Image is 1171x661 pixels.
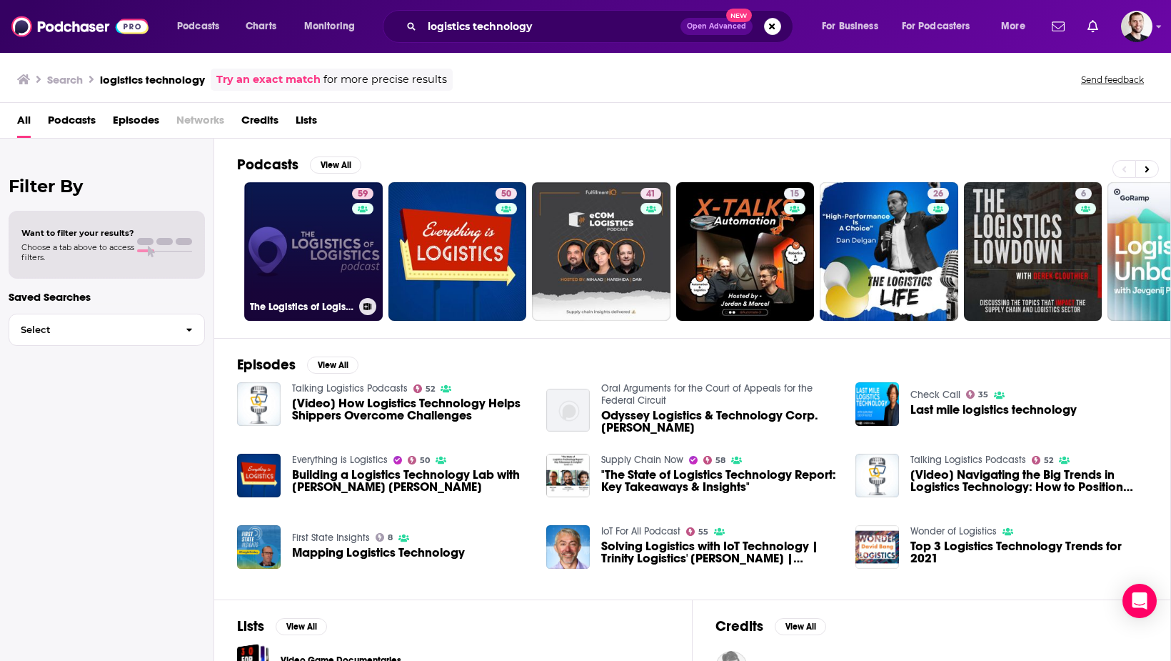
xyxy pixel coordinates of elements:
[991,15,1043,38] button: open menu
[292,397,529,422] span: [Video] How Logistics Technology Helps Shippers Overcome Challenges
[177,16,219,36] span: Podcasts
[966,390,989,399] a: 35
[237,156,298,174] h2: Podcasts
[323,71,447,88] span: for more precise results
[292,547,465,559] a: Mapping Logistics Technology
[310,156,361,174] button: View All
[292,469,529,493] span: Building a Logistics Technology Lab with [PERSON_NAME] [PERSON_NAME]
[698,529,708,535] span: 55
[601,469,838,493] a: "The State of Logistics Technology Report: Key Takeaways & Insights"
[601,409,838,434] a: Odyssey Logistics & Technology Corp. v. Brent
[11,13,149,40] img: Podchaser - Follow, Share and Rate Podcasts
[237,356,296,374] h2: Episodes
[601,540,838,565] span: Solving Logistics with IoT Technology | Trinity Logistics' [PERSON_NAME] | Internet of Things Pod...
[237,454,281,497] a: Building a Logistics Technology Lab with Ryder's Nate Robert
[241,109,278,138] a: Credits
[292,454,388,466] a: Everything is Logistics
[1077,74,1148,86] button: Send feedback
[812,15,896,38] button: open menu
[304,16,355,36] span: Monitoring
[855,525,899,569] img: Top 3 Logistics Technology Trends for 2021
[715,617,763,635] h2: Credits
[9,325,174,334] span: Select
[822,16,878,36] span: For Business
[17,109,31,138] a: All
[715,617,826,635] a: CreditsView All
[307,357,358,374] button: View All
[715,457,725,464] span: 58
[388,535,393,541] span: 8
[775,618,826,635] button: View All
[601,409,838,434] span: Odyssey Logistics & Technology Corp. [PERSON_NAME]
[292,532,370,544] a: First State Insights
[910,540,1147,565] a: Top 3 Logistics Technology Trends for 2021
[21,242,134,262] span: Choose a tab above to access filters.
[1122,584,1157,618] div: Open Intercom Messenger
[784,188,805,199] a: 15
[176,109,224,138] span: Networks
[1121,11,1152,42] img: User Profile
[601,382,813,407] a: Oral Arguments for the Court of Appeals for the Federal Circuit
[422,15,680,38] input: Search podcasts, credits, & more...
[216,71,321,88] a: Try an exact match
[237,525,281,569] img: Mapping Logistics Technology
[532,182,670,321] a: 41
[236,15,285,38] a: Charts
[244,182,383,321] a: 59The Logistics of Logistics
[928,188,949,199] a: 26
[910,454,1026,466] a: Talking Logistics Podcasts
[420,457,430,464] span: 50
[910,404,1077,416] a: Last mile logistics technology
[1121,11,1152,42] span: Logged in as jaheld24
[294,15,373,38] button: open menu
[48,109,96,138] a: Podcasts
[408,456,431,464] a: 50
[246,16,276,36] span: Charts
[1121,11,1152,42] button: Show profile menu
[820,182,958,321] a: 26
[1001,16,1025,36] span: More
[546,525,590,569] img: Solving Logistics with IoT Technology | Trinity Logistics' Russ Felker | Internet of Things Podcast
[237,156,361,174] a: PodcastsView All
[100,73,205,86] h3: logistics technology
[396,10,807,43] div: Search podcasts, credits, & more...
[9,176,205,197] h2: Filter By
[1032,456,1054,464] a: 52
[601,525,680,537] a: IoT For All Podcast
[376,533,393,542] a: 8
[9,290,205,304] p: Saved Searches
[1044,457,1053,464] span: 52
[1082,14,1104,39] a: Show notifications dropdown
[687,23,746,30] span: Open Advanced
[296,109,317,138] span: Lists
[237,617,327,635] a: ListsView All
[902,16,970,36] span: For Podcasters
[546,389,590,432] img: Odyssey Logistics & Technology Corp. v. Brent
[237,382,281,426] img: [Video] How Logistics Technology Helps Shippers Overcome Challenges
[237,617,264,635] h2: Lists
[1081,187,1086,202] span: 6
[113,109,159,138] a: Episodes
[546,454,590,497] a: "The State of Logistics Technology Report: Key Takeaways & Insights"
[910,469,1147,493] a: [Video] Navigating the Big Trends in Logistics Technology: How to Position Yourself for Implement...
[496,188,517,199] a: 50
[358,187,368,202] span: 59
[601,454,683,466] a: Supply Chain Now
[964,182,1102,321] a: 6
[686,527,709,536] a: 55
[388,182,527,321] a: 50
